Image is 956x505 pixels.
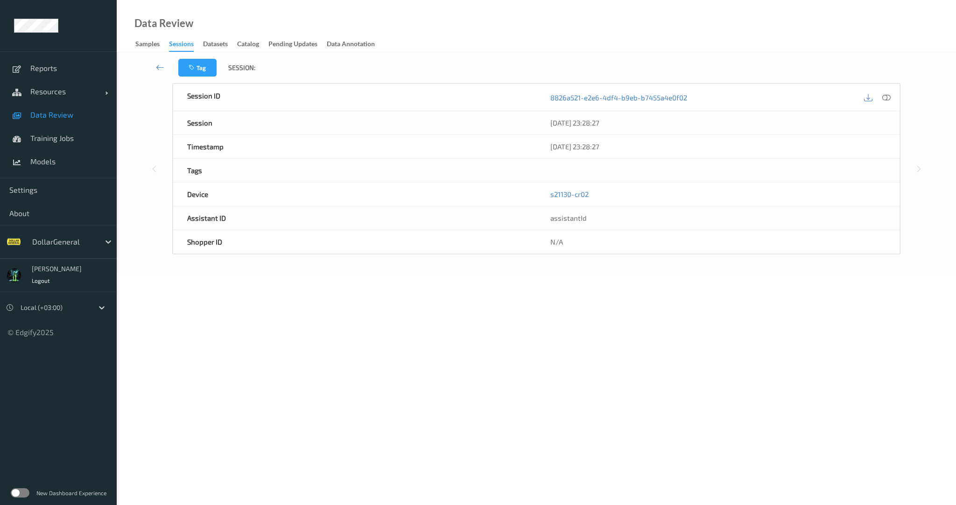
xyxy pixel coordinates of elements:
a: Data Annotation [327,38,384,51]
a: Datasets [203,38,237,51]
div: Tags [173,159,536,182]
div: Pending Updates [268,39,317,51]
div: Session ID [173,84,536,111]
a: s21130-cr02 [550,190,589,198]
button: Tag [178,59,217,77]
div: Sessions [169,39,194,52]
div: Device [173,182,536,206]
div: [DATE] 23:28:27 [550,142,886,151]
span: Session: [228,63,255,72]
div: Assistant ID [173,206,536,230]
div: Datasets [203,39,228,51]
a: 8826a521-e2e6-4df4-b9eb-b7455a4e0f02 [550,93,687,102]
div: Session [173,111,536,134]
a: Samples [135,38,169,51]
a: Sessions [169,38,203,52]
div: Shopper ID [173,230,536,253]
div: Catalog [237,39,259,51]
div: [DATE] 23:28:27 [550,118,886,127]
div: assistantId [550,213,886,223]
div: N/A [536,230,900,253]
div: Data Annotation [327,39,375,51]
div: Samples [135,39,160,51]
div: Data Review [134,19,193,28]
a: Pending Updates [268,38,327,51]
a: Catalog [237,38,268,51]
div: Timestamp [173,135,536,158]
